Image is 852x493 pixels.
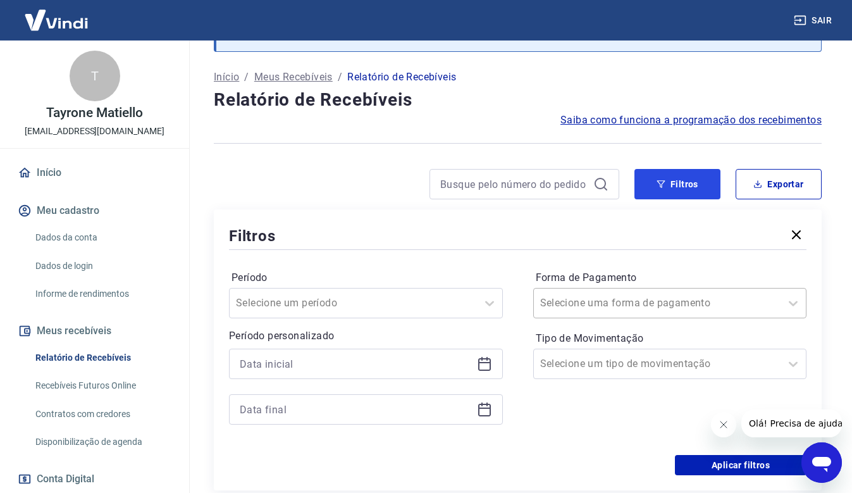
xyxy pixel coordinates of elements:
[15,197,174,225] button: Meu cadastro
[536,331,805,346] label: Tipo de Movimentação
[229,226,276,246] h5: Filtros
[232,270,500,285] label: Período
[675,455,806,475] button: Aplicar filtros
[801,442,842,483] iframe: Botão para abrir a janela de mensagens
[8,9,106,19] span: Olá! Precisa de ajuda?
[560,113,822,128] a: Saiba como funciona a programação dos recebimentos
[214,87,822,113] h4: Relatório de Recebíveis
[30,253,174,279] a: Dados de login
[791,9,837,32] button: Sair
[30,345,174,371] a: Relatório de Recebíveis
[15,159,174,187] a: Início
[214,70,239,85] a: Início
[30,401,174,427] a: Contratos com credores
[30,225,174,251] a: Dados da conta
[15,317,174,345] button: Meus recebíveis
[634,169,720,199] button: Filtros
[244,70,249,85] p: /
[30,373,174,399] a: Recebíveis Futuros Online
[15,1,97,39] img: Vindi
[736,169,822,199] button: Exportar
[347,70,456,85] p: Relatório de Recebíveis
[741,409,842,437] iframe: Mensagem da empresa
[711,412,736,437] iframe: Fechar mensagem
[254,70,333,85] a: Meus Recebíveis
[46,106,142,120] p: Tayrone Matiello
[70,51,120,101] div: T
[536,270,805,285] label: Forma de Pagamento
[229,328,503,344] p: Período personalizado
[240,354,472,373] input: Data inicial
[30,281,174,307] a: Informe de rendimentos
[240,400,472,419] input: Data final
[30,429,174,455] a: Disponibilização de agenda
[15,465,174,493] button: Conta Digital
[25,125,164,138] p: [EMAIL_ADDRESS][DOMAIN_NAME]
[338,70,342,85] p: /
[440,175,588,194] input: Busque pelo número do pedido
